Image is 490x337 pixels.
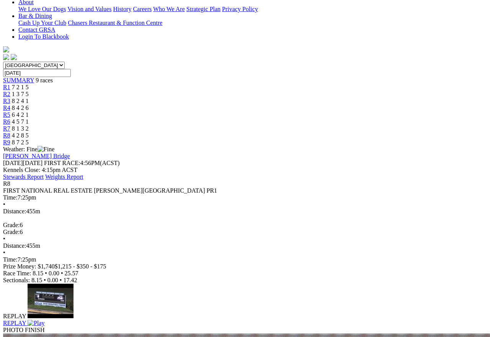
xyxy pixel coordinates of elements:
[3,222,487,229] div: 6
[3,320,26,326] span: REPLAY
[3,194,18,201] span: Time:
[3,208,487,215] div: 455m
[3,256,487,263] div: 7:25pm
[3,125,10,132] a: R7
[3,54,9,60] img: facebook.svg
[3,118,10,125] a: R6
[3,180,10,187] span: R8
[11,54,17,60] img: twitter.svg
[3,313,26,319] span: REPLAY
[28,284,73,318] img: default.jpg
[3,194,487,201] div: 7:25pm
[186,6,220,12] a: Strategic Plan
[38,146,54,153] img: Fine
[61,270,63,276] span: •
[3,132,10,139] a: R8
[31,277,42,283] span: 8.15
[12,111,29,118] span: 6 4 2 1
[65,270,78,276] span: 25.57
[3,236,5,242] span: •
[60,277,62,283] span: •
[68,20,162,26] a: Chasers Restaurant & Function Centre
[12,105,29,111] span: 8 4 2 6
[18,26,55,33] a: Contact GRSA
[12,118,29,125] span: 4 5 7 1
[3,98,10,104] a: R3
[18,6,487,13] div: About
[3,256,18,263] span: Time:
[18,33,69,40] a: Login To Blackbook
[3,201,5,208] span: •
[3,146,54,152] span: Weather: Fine
[45,173,83,180] a: Weights Report
[12,98,29,104] span: 8 2 4 1
[3,160,42,166] span: [DATE]
[3,327,45,333] span: PHOTO FINISH
[28,320,44,327] img: Play
[3,270,31,276] span: Race Time:
[49,270,59,276] span: 0.00
[18,6,66,12] a: We Love Our Dogs
[12,132,29,139] span: 4 2 8 5
[3,46,9,52] img: logo-grsa-white.png
[3,263,487,270] div: Prize Money: $1,740
[3,208,26,214] span: Distance:
[222,6,258,12] a: Privacy Policy
[3,105,10,111] a: R4
[45,270,47,276] span: •
[113,6,131,12] a: History
[153,6,185,12] a: Who We Are
[3,229,487,236] div: 6
[3,222,20,228] span: Grade:
[3,229,20,235] span: Grade:
[47,277,58,283] span: 0.00
[3,313,487,327] a: REPLAY Play
[3,111,10,118] a: R5
[44,277,46,283] span: •
[133,6,152,12] a: Careers
[18,13,52,19] a: Bar & Dining
[3,187,487,194] div: FIRST NATIONAL REAL ESTATE [PERSON_NAME][GEOGRAPHIC_DATA] PR1
[12,91,29,97] span: 1 3 7 5
[3,84,10,90] a: R1
[3,242,26,249] span: Distance:
[12,84,29,90] span: 7 2 1 5
[3,242,487,249] div: 455m
[3,167,487,173] div: Kennels Close: 4:15pm ACST
[3,153,70,159] a: [PERSON_NAME] Bridge
[33,270,43,276] span: 8.15
[3,69,71,77] input: Select date
[3,277,30,283] span: Sectionals:
[3,249,5,256] span: •
[18,20,66,26] a: Cash Up Your Club
[18,20,487,26] div: Bar & Dining
[3,160,23,166] span: [DATE]
[12,125,29,132] span: 8 1 3 2
[3,139,10,146] a: R9
[55,263,106,270] span: $1,215 - $350 - $175
[3,91,10,97] a: R2
[12,139,29,146] span: 8 7 2 5
[3,77,34,83] a: SUMMARY
[3,173,44,180] a: Stewards Report
[36,77,53,83] span: 9 races
[67,6,111,12] a: Vision and Values
[63,277,77,283] span: 17.42
[44,160,120,166] span: 4:56PM(ACST)
[44,160,80,166] span: FIRST RACE:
